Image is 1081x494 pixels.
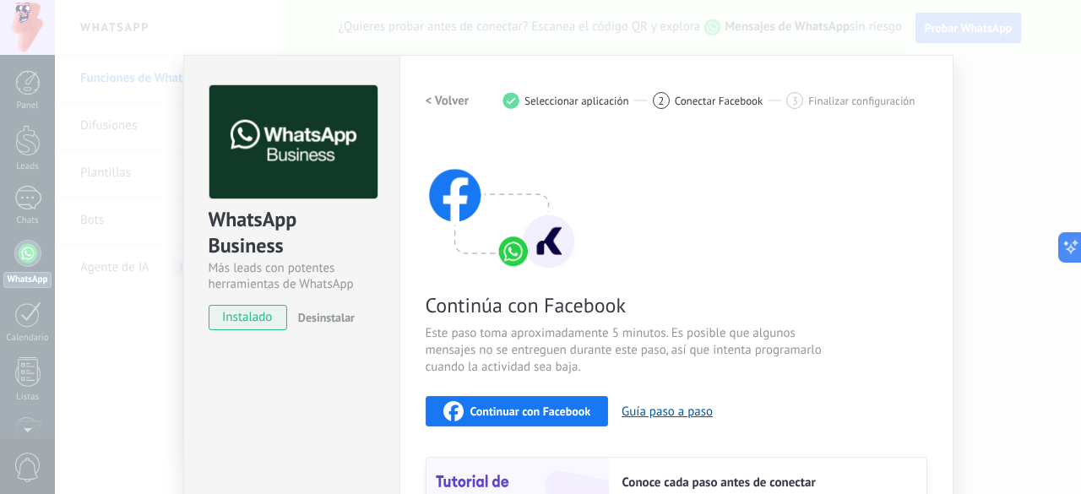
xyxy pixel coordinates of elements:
span: Continuar con Facebook [470,405,591,417]
h2: Conoce cada paso antes de conectar [622,475,910,491]
span: Desinstalar [298,310,355,325]
h2: < Volver [426,93,470,109]
button: < Volver [426,85,470,116]
span: Finalizar configuración [808,95,915,107]
span: Continúa con Facebook [426,292,828,318]
button: Guía paso a paso [622,404,713,420]
span: 2 [658,94,664,108]
div: WhatsApp Business [209,206,375,260]
img: connect with facebook [426,136,578,271]
button: Continuar con Facebook [426,396,609,426]
span: Conectar Facebook [675,95,763,107]
span: 3 [792,94,798,108]
span: instalado [209,305,286,330]
span: Seleccionar aplicación [524,95,629,107]
div: Más leads con potentes herramientas de WhatsApp [209,260,375,292]
img: logo_main.png [209,85,378,199]
span: Este paso toma aproximadamente 5 minutos. Es posible que algunos mensajes no se entreguen durante... [426,325,828,376]
button: Desinstalar [291,305,355,330]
